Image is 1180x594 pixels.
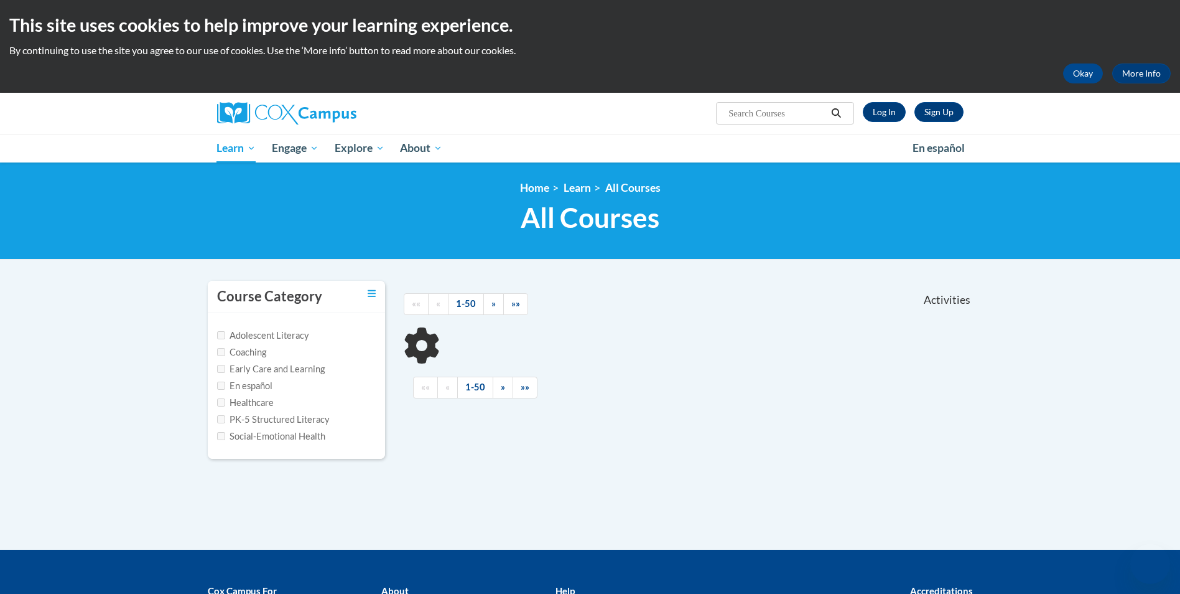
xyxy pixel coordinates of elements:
label: Coaching [217,346,266,359]
a: Previous [428,293,448,315]
span: About [400,141,442,156]
label: Social-Emotional Health [217,430,325,443]
input: Search Courses [727,106,827,121]
span: » [501,382,505,392]
input: Checkbox for Options [217,432,225,440]
span: »» [511,298,520,309]
label: En español [217,379,272,393]
span: All Courses [521,201,659,234]
a: End [503,293,528,315]
a: Learn [209,134,264,163]
a: All Courses [605,181,661,194]
a: More Info [1112,64,1171,83]
button: Search [827,106,845,121]
iframe: Button to launch messaging window [1130,544,1170,584]
input: Checkbox for Options [217,382,225,390]
img: Cox Campus [217,102,356,125]
a: About [392,134,450,163]
a: Engage [264,134,327,163]
a: Next [493,377,513,398]
span: Explore [335,141,384,156]
label: Early Care and Learning [217,362,325,376]
label: Healthcare [217,396,274,410]
span: «« [421,382,430,392]
span: « [436,298,440,309]
a: En español [904,135,973,161]
a: Home [520,181,549,194]
span: « [445,382,450,392]
a: Cox Campus [217,102,453,125]
span: «« [412,298,420,309]
input: Checkbox for Options [217,398,225,407]
a: Learn [564,181,591,194]
input: Checkbox for Options [217,415,225,423]
span: »» [521,382,529,392]
span: Learn [216,141,256,156]
a: End [513,377,537,398]
button: Okay [1063,64,1103,83]
a: Toggle collapse [368,287,376,301]
input: Checkbox for Options [217,331,225,339]
p: By continuing to use the site you agree to our use of cookies. Use the ‘More info’ button to read... [9,44,1171,57]
label: Adolescent Literacy [217,329,309,342]
a: Register [914,102,964,122]
a: Begining [413,377,438,398]
h2: This site uses cookies to help improve your learning experience. [9,12,1171,37]
input: Checkbox for Options [217,365,225,373]
a: 1-50 [457,377,493,398]
h3: Course Category [217,287,322,306]
span: Engage [272,141,318,156]
a: 1-50 [448,293,484,315]
span: Activities [924,293,970,307]
label: PK-5 Structured Literacy [217,413,330,427]
a: Explore [327,134,393,163]
a: Previous [437,377,458,398]
a: Begining [404,293,429,315]
a: Next [483,293,504,315]
a: Log In [863,102,906,122]
input: Checkbox for Options [217,348,225,356]
span: En español [913,141,965,154]
span: » [491,298,496,309]
div: Main menu [198,134,982,163]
